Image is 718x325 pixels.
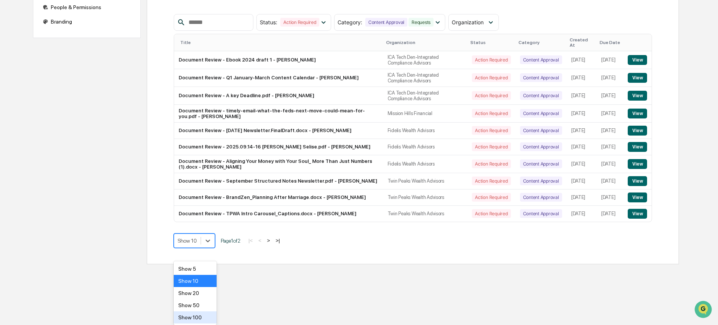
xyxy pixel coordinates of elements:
td: Document Review - A key Deadline.pdf - [PERSON_NAME] [174,87,383,105]
div: Start new chat [26,58,124,66]
td: Fidelis Wealth Advisors [383,139,467,155]
div: Content Approval [520,73,562,82]
td: Document Review - Aligning Your Money with Your Soul_ More Than Just Numbers (1).docx - [PERSON_N... [174,155,383,173]
span: Attestations [63,96,94,103]
div: Content Approval [520,209,562,218]
button: View [628,126,647,136]
td: [DATE] [567,51,597,69]
span: Preclearance [15,96,49,103]
div: Content Approval [520,177,562,185]
div: Action Required [280,18,319,27]
div: Content Approval [365,18,407,27]
td: [DATE] [597,173,623,189]
td: Twin Peaks Wealth Advisors [383,173,467,189]
div: 🖐️ [8,96,14,103]
div: Show 100 [174,311,217,323]
div: Content Approval [520,91,562,100]
div: Action Required [472,91,511,100]
div: Action Required [472,159,511,168]
td: ICA Tech Den-Integrated Compliance Advisors [383,51,467,69]
td: [DATE] [567,139,597,155]
a: 🗄️Attestations [52,93,97,106]
div: Action Required [472,193,511,202]
div: Action Required [472,55,511,64]
div: Show 10 [174,275,217,287]
div: Show 50 [174,299,217,311]
div: Action Required [472,142,511,151]
div: Action Required [472,126,511,135]
div: Content Approval [520,126,562,135]
td: [DATE] [597,155,623,173]
span: Organization [452,19,484,25]
div: Show 20 [174,287,217,299]
td: [DATE] [597,206,623,222]
td: [DATE] [597,123,623,139]
td: Document Review - [DATE] Newsletter.FinalDraft.docx - [PERSON_NAME] [174,123,383,139]
span: Pylon [75,129,92,134]
button: View [628,159,647,169]
div: Action Required [472,73,511,82]
div: Action Required [472,177,511,185]
td: Document Review - BrandZen_Planning After Marriage.docx - [PERSON_NAME] [174,189,383,206]
div: Branding [39,15,134,28]
td: [DATE] [597,87,623,105]
td: [DATE] [567,173,597,189]
button: View [628,209,647,219]
div: Category [518,40,564,45]
div: Content Approval [520,142,562,151]
a: Powered byPylon [53,128,92,134]
td: Fidelis Wealth Advisors [383,123,467,139]
span: Page 1 of 2 [221,238,240,244]
div: We're available if you need us! [26,66,96,72]
iframe: Open customer support [694,300,714,320]
td: Document Review - Q1 January-March Content Calendar - [PERSON_NAME] [174,69,383,87]
div: Action Required [472,209,511,218]
td: Document Review - timely-email-what-the-feds-next-move-could-mean-for-you.pdf - [PERSON_NAME] [174,105,383,123]
a: 🔎Data Lookup [5,107,51,121]
div: Content Approval [520,109,562,118]
button: Start new chat [129,60,138,69]
div: Show 5 [174,263,217,275]
div: Organization [386,40,464,45]
td: [DATE] [597,139,623,155]
span: Category : [338,19,362,25]
div: People & Permissions [39,0,134,14]
div: Content Approval [520,193,562,202]
td: Document Review - September Structured Notes Newsletter.pdf - [PERSON_NAME] [174,173,383,189]
td: ICA Tech Den-Integrated Compliance Advisors [383,69,467,87]
button: < [256,237,264,244]
span: Data Lookup [15,110,48,118]
td: ICA Tech Den-Integrated Compliance Advisors [383,87,467,105]
button: View [628,142,647,152]
button: View [628,73,647,83]
td: Twin Peaks Wealth Advisors [383,206,467,222]
p: How can we help? [8,16,138,28]
button: View [628,176,647,186]
td: Document Review - TPWA Intro Carousel_Captions.docx - [PERSON_NAME] [174,206,383,222]
div: Created At [570,37,594,48]
div: Title [180,40,380,45]
div: Due Date [600,40,620,45]
div: 🗄️ [55,96,61,103]
div: Content Approval [520,55,562,64]
div: Status [470,40,512,45]
td: Document Review - Ebook 2024 draft 1 - [PERSON_NAME] [174,51,383,69]
img: 1746055101610-c473b297-6a78-478c-a979-82029cc54cd1 [8,58,21,72]
button: >| [273,237,282,244]
button: View [628,192,647,202]
div: Content Approval [520,159,562,168]
td: [DATE] [567,87,597,105]
button: |< [246,237,255,244]
td: [DATE] [567,189,597,206]
td: [DATE] [567,155,597,173]
td: [DATE] [567,123,597,139]
div: Action Required [472,109,511,118]
td: Mission Hills Financial [383,105,467,123]
td: [DATE] [597,51,623,69]
td: Twin Peaks Wealth Advisors [383,189,467,206]
td: [DATE] [597,189,623,206]
td: [DATE] [567,206,597,222]
button: View [628,91,647,101]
